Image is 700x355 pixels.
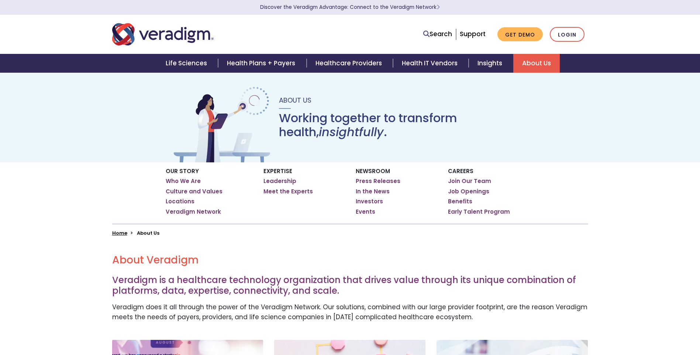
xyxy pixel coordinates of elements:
[393,54,469,73] a: Health IT Vendors
[513,54,560,73] a: About Us
[279,96,311,105] span: About Us
[263,177,296,185] a: Leadership
[356,177,400,185] a: Press Releases
[166,198,194,205] a: Locations
[460,30,486,38] a: Support
[423,29,452,39] a: Search
[448,198,472,205] a: Benefits
[166,208,221,216] a: Veradigm Network
[166,177,201,185] a: Who We Are
[263,188,313,195] a: Meet the Experts
[356,198,383,205] a: Investors
[550,27,585,42] a: Login
[356,188,390,195] a: In the News
[218,54,306,73] a: Health Plans + Payers
[448,177,491,185] a: Join Our Team
[279,111,528,139] h1: Working together to transform health, .
[260,4,440,11] a: Discover the Veradigm Advantage: Connect to the Veradigm NetworkLearn More
[112,275,588,296] h3: Veradigm is a healthcare technology organization that drives value through its unique combination...
[497,27,543,42] a: Get Demo
[307,54,393,73] a: Healthcare Providers
[448,188,489,195] a: Job Openings
[448,208,510,216] a: Early Talent Program
[437,4,440,11] span: Learn More
[112,22,214,46] img: Veradigm logo
[112,230,127,237] a: Home
[112,254,588,266] h2: About Veradigm
[112,302,588,322] p: Veradigm does it all through the power of the Veradigm Network. Our solutions, combined with our ...
[356,208,375,216] a: Events
[469,54,513,73] a: Insights
[157,54,218,73] a: Life Sciences
[166,188,223,195] a: Culture and Values
[319,124,384,140] em: insightfully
